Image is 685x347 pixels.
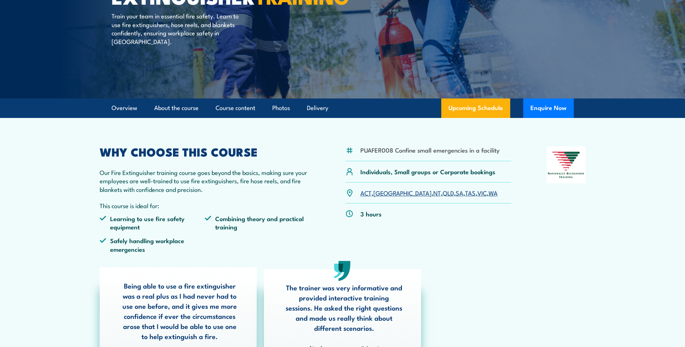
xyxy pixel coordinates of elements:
[360,167,495,176] p: Individuals, Small groups or Corporate bookings
[360,188,372,197] a: ACT
[489,188,498,197] a: WA
[477,188,487,197] a: VIC
[100,168,311,193] p: Our Fire Extinguisher training course goes beyond the basics, making sure your employees are well...
[121,281,239,341] p: Being able to use a fire extinguisher was a real plus as I had never had to use one before, and i...
[112,12,243,45] p: Train your team in essential fire safety. Learn to use fire extinguishers, hose reels, and blanke...
[100,214,205,231] li: Learning to use fire safety equipment
[272,98,290,118] a: Photos
[285,282,403,333] p: The trainer was very informative and provided interactive training sessions. He asked the right q...
[205,214,310,231] li: Combining theory and practical training
[100,236,205,253] li: Safely handling workplace emergencies
[360,210,382,218] p: 3 hours
[360,146,500,154] li: PUAFER008 Confine small emergencies in a facility
[307,98,328,118] a: Delivery
[373,188,432,197] a: [GEOGRAPHIC_DATA]
[547,146,586,183] img: Nationally Recognised Training logo.
[443,188,454,197] a: QLD
[465,188,476,197] a: TAS
[360,189,498,197] p: , , , , , , ,
[112,98,137,118] a: Overview
[523,98,574,118] button: Enquire Now
[441,98,510,118] a: Upcoming Schedule
[433,188,441,197] a: NT
[216,98,255,118] a: Course content
[100,146,311,157] h2: WHY CHOOSE THIS COURSE
[456,188,463,197] a: SA
[154,98,199,118] a: About the course
[100,201,311,210] p: This course is ideal for:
